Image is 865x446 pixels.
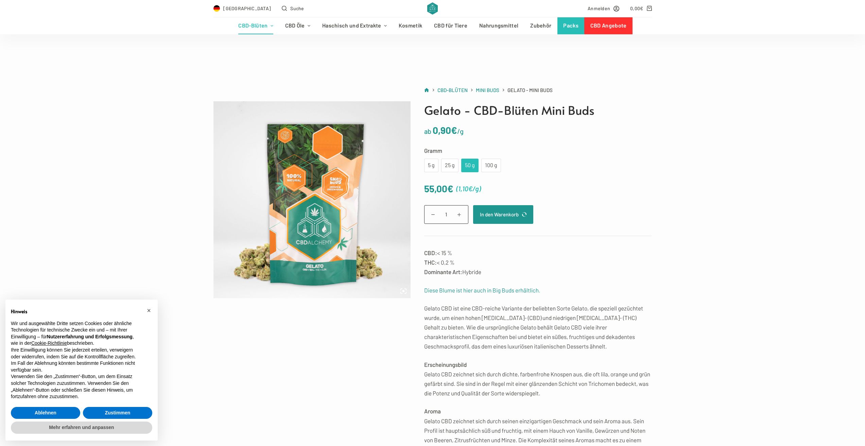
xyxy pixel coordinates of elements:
a: Anmelden [588,4,619,12]
bdi: 0,90 [433,124,457,136]
a: CBD-Blüten [437,86,468,94]
nav: Header-Menü [232,17,633,34]
strong: THC: [424,259,437,266]
span: ab [424,127,431,135]
p: Ihre Einwilligung können Sie jederzeit erteilen, verweigern oder widerrufen, indem Sie auf die Ko... [11,347,141,373]
a: Kosmetik [393,17,428,34]
span: € [451,124,457,136]
strong: Aroma [424,408,441,414]
a: Shopping cart [630,4,652,12]
strong: Nutzererfahrung und Erfolgsmessung [47,334,133,339]
button: Open search form [282,4,304,12]
bdi: 0,00 [630,5,643,11]
a: Nahrungsmittel [473,17,524,34]
button: In den Warenkorb [473,205,533,224]
button: Ablehnen [11,407,80,419]
p: Wir und ausgewählte Dritte setzen Cookies oder ähnliche Technologien für technische Zwecke ein un... [11,320,141,347]
span: /g [472,184,479,193]
span: Anmelden [588,4,610,12]
img: DE Flag [213,5,220,12]
p: Verwenden Sie den „Zustimmen“-Button, um dem Einsatz solcher Technologien zuzustimmen. Verwenden ... [11,373,141,400]
span: ( ) [456,183,481,194]
bdi: 55,00 [424,183,453,194]
div: 5 g [428,161,434,170]
span: /g [457,127,464,135]
strong: Dominante Art: [424,268,462,275]
span: [GEOGRAPHIC_DATA] [223,4,271,12]
a: Select Country [213,4,271,12]
div: 50 g [465,161,474,170]
strong: Erscheinungsbild [424,361,467,368]
button: Zustimmen [83,407,152,419]
span: € [447,183,453,194]
div: 25 g [445,161,454,170]
a: CBD für Tiere [428,17,473,34]
div: 100 g [485,161,497,170]
a: Cookie-Richtlinie [31,340,67,346]
span: × [147,307,151,314]
button: Mehr erfahren und anpassen [11,422,152,434]
a: Mini Buds [476,86,499,94]
a: Diese Blume ist hier auch in Big Buds erhältlich. [424,287,540,293]
button: Schließen Sie diesen Hinweis [143,305,154,316]
a: CBD-Blüten [232,17,279,34]
input: Produktmenge [424,205,468,224]
span: € [640,5,643,11]
strong: CBD: [424,249,437,256]
p: < 15 % < 0,2 % Hybride [424,248,652,276]
a: Zubehör [524,17,557,34]
span: Gelato - Mini Buds [507,86,553,94]
a: Packs [557,17,585,34]
span: Mini Buds [476,87,499,93]
span: € [468,184,472,193]
a: CBD Angebote [584,17,633,34]
h1: Gelato - CBD-Blüten Mini Buds [424,101,652,119]
bdi: 1,10 [458,184,472,193]
p: Gelato CBD zeichnet sich durch dichte, farbenfrohe Knospen aus, die oft lila, orange und grün gef... [424,360,652,398]
label: Gramm [424,146,652,155]
p: Gelato CBD ist eine CBD-reiche Variante der beliebten Sorte Gelato, die speziell gezüchtet wurde,... [424,303,652,351]
span: Suche [290,4,304,12]
h2: Hinweis [11,308,141,315]
span: CBD-Blüten [437,87,468,93]
img: smallbuds-gelato-doypack [213,101,411,298]
a: Haschisch und Extrakte [316,17,393,34]
a: CBD Öle [279,17,316,34]
img: CBD Alchemy [427,2,438,15]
